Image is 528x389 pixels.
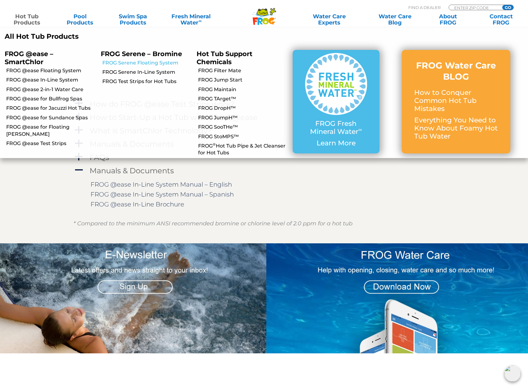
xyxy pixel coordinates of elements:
a: A Manuals & Documents [73,165,455,176]
h4: Manuals & Documents [90,166,174,175]
p: How to Conquer Common Hot Tub Mistakes [414,89,498,113]
h3: FROG Water Care BLOG [414,60,498,82]
a: FROG @ease In-Line Brochure [91,201,184,208]
a: FROG @ease In-Line System [6,77,96,83]
em: * Compared to the minimum ANSI recommended bromine or chlorine level of 2.0 ppm for a hot tub [73,220,353,227]
p: Learn More [305,139,367,147]
a: Hot Tub Support Chemicals [197,50,252,65]
span: A [74,166,83,175]
a: AboutFROG [428,13,469,26]
a: ContactFROG [481,13,522,26]
a: FROG StoMPS™ [198,133,288,140]
a: Swim SpaProducts [112,13,153,26]
sup: ® [213,142,216,147]
a: FROG @ease for Floating [PERSON_NAME] [6,124,96,138]
input: Zip Code Form [454,5,495,10]
a: FROG JumpH™ [198,114,288,121]
p: FROG Fresh Mineral Water [305,120,367,136]
p: Find A Dealer [408,5,441,10]
a: FROG @ease for Bullfrog Spas [6,95,96,102]
a: FROG @ease Floating System [6,67,96,74]
a: FROG Water Care BLOG How to Conquer Common Hot Tub Mistakes Everything You Need to Know About Foa... [414,60,498,144]
a: FROG @ease for Jacuzzi Hot Tubs [6,105,96,112]
a: FROG @ease for Sundance Spas [6,114,96,121]
sup: ∞ [358,126,362,133]
a: FROG Jump Start [198,77,288,83]
a: FROG®Hot Tub Pipe & Jet Cleanser for Hot Tubs [198,143,288,157]
p: FROG @ease – SmartChlor [5,50,91,65]
a: FROG @ease In-Line System Manual – Spanish [91,191,234,198]
a: Water CareExperts [296,13,363,26]
a: Water CareBlog [375,13,416,26]
input: GO [502,5,513,10]
h4: FAQs [90,153,109,161]
img: openIcon [504,365,521,382]
a: FROG TArget™ [198,95,288,102]
a: FROG Serene In-Line System [102,69,192,76]
a: FROG SooTHe™ [198,124,288,130]
a: Hot TubProducts [6,13,47,26]
sup: ∞ [198,18,202,23]
a: FROG @ease 2-in-1 Water Care [6,86,96,93]
a: FROG Maintain [198,86,288,93]
a: FROG Test Strips for Hot Tubs [102,78,192,85]
a: FROG DropH™ [198,105,288,112]
a: FROG @ease Test Strips [6,140,96,147]
a: FROG Serene Floating System [102,60,192,66]
a: All Hot Tub Products [5,33,260,41]
a: FROG @ease In-Line System Manual – English [91,181,232,188]
p: Everything You Need to Know About Foamy Hot Tub Water [414,116,498,141]
a: FROG Filter Mate [198,67,288,74]
p: FROG Serene – Bromine [101,50,188,58]
a: PoolProducts [59,13,100,26]
a: Fresh MineralWater∞ [165,13,217,26]
a: FROG Fresh Mineral Water∞ Learn More [305,53,367,150]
